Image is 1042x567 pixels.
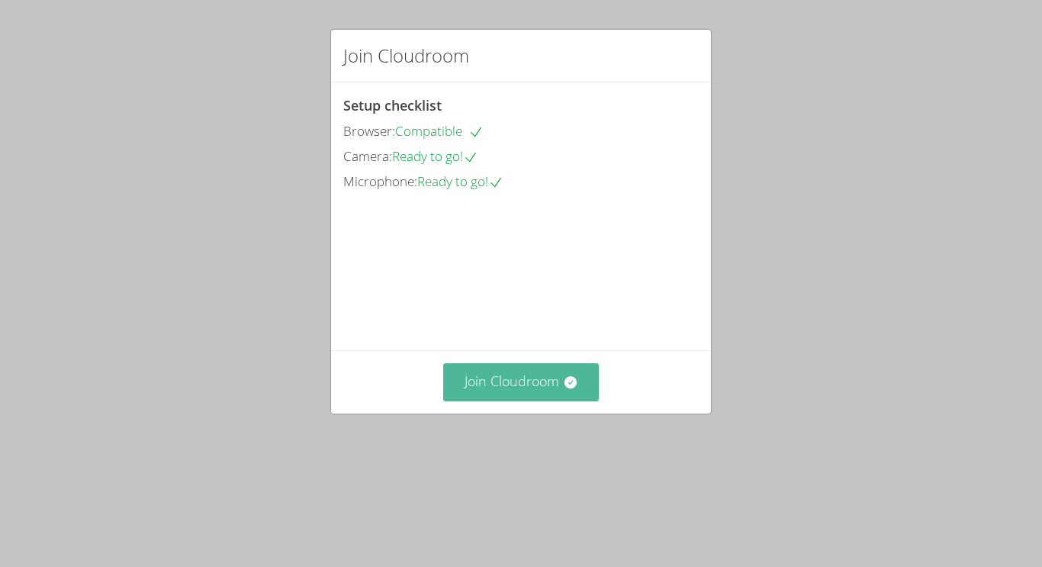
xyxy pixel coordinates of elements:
[343,122,395,140] span: Browser:
[443,363,600,401] button: Join Cloudroom
[343,96,442,114] span: Setup checklist
[417,172,503,190] span: Ready to go!
[343,147,392,165] span: Camera:
[395,122,484,140] span: Compatible
[343,42,469,69] h2: Join Cloudroom
[392,147,478,165] span: Ready to go!
[343,172,417,190] span: Microphone:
